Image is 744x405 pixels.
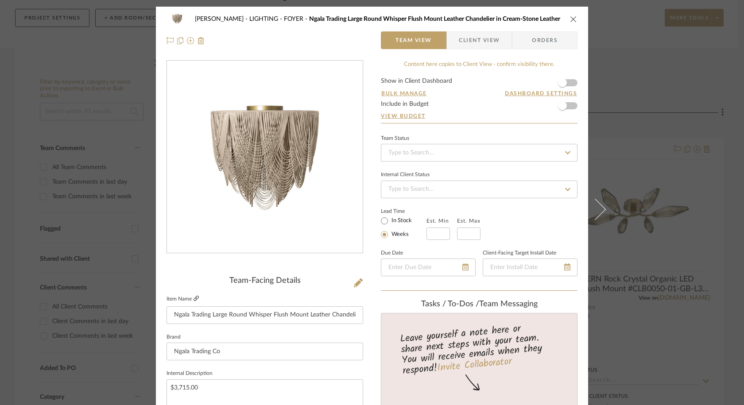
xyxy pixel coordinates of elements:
img: 80659e7e-96eb-40ab-b8a9-7a7aa1e14442_436x436.jpg [169,61,361,253]
span: Tasks / To-Dos / [421,300,479,308]
div: Team Status [381,136,409,141]
span: Team View [395,31,432,49]
button: Bulk Manage [381,89,427,97]
input: Type to Search… [381,181,577,198]
label: Client-Facing Target Install Date [483,251,556,255]
label: In Stock [390,217,412,225]
img: 80659e7e-96eb-40ab-b8a9-7a7aa1e14442_48x40.jpg [167,10,188,28]
a: Invite Collaborator [437,354,512,376]
label: Est. Max [457,218,480,224]
span: Ngala Trading Large Round Whisper Flush Mount Leather Chandelier in Cream-Stone Leather [309,16,560,22]
label: Brand [167,335,181,339]
input: Enter Item Name [167,306,363,324]
div: Content here copies to Client View - confirm visibility there. [381,60,577,69]
input: Type to Search… [381,144,577,162]
span: Client View [459,31,500,49]
label: Item Name [167,295,199,303]
label: Est. Min [426,218,449,224]
input: Enter Due Date [381,258,476,276]
div: team Messaging [381,300,577,309]
button: close [570,15,577,23]
label: Weeks [390,231,409,239]
a: View Budget [381,112,577,120]
label: Due Date [381,251,403,255]
input: Enter Brand [167,343,363,360]
div: 0 [167,61,363,253]
div: Internal Client Status [381,173,430,177]
label: Lead Time [381,207,426,215]
input: Enter Install Date [483,258,577,276]
mat-radio-group: Select item type [381,215,426,240]
img: Remove from project [198,37,205,44]
div: Leave yourself a note here or share next steps with your team. You will receive emails when they ... [380,319,579,378]
label: Internal Description [167,371,213,376]
button: Dashboard Settings [504,89,577,97]
span: LIGHTING - FOYER [249,16,309,22]
span: [PERSON_NAME] [195,16,249,22]
div: Team-Facing Details [167,276,363,286]
span: Orders [522,31,567,49]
